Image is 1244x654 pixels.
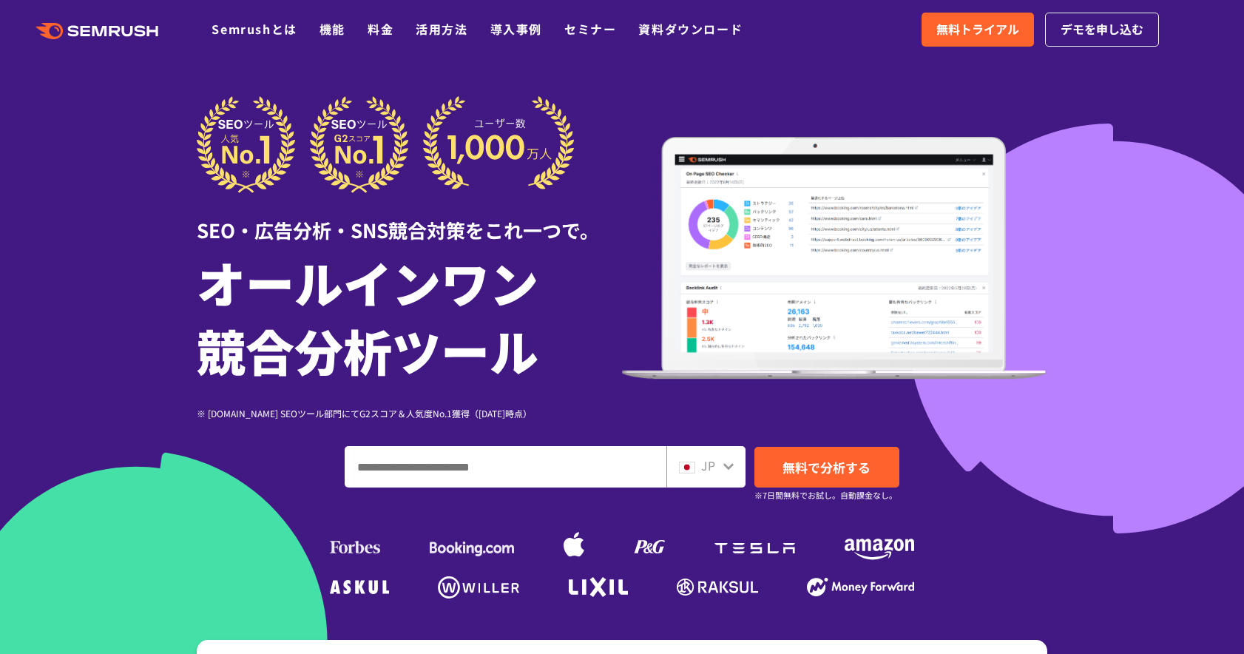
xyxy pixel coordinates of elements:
[320,20,345,38] a: 機能
[197,193,622,244] div: SEO・広告分析・SNS競合対策をこれ一つで。
[197,406,622,420] div: ※ [DOMAIN_NAME] SEOツール部門にてG2スコア＆人気度No.1獲得（[DATE]時点）
[701,456,715,474] span: JP
[754,447,899,488] a: 無料で分析する
[936,20,1019,39] span: 無料トライアル
[416,20,467,38] a: 活用方法
[345,447,666,487] input: ドメイン、キーワードまたはURLを入力してください
[1045,13,1159,47] a: デモを申し込む
[922,13,1034,47] a: 無料トライアル
[212,20,297,38] a: Semrushとは
[490,20,542,38] a: 導入事例
[782,458,871,476] span: 無料で分析する
[564,20,616,38] a: セミナー
[638,20,743,38] a: 資料ダウンロード
[1061,20,1143,39] span: デモを申し込む
[368,20,393,38] a: 料金
[754,488,897,502] small: ※7日間無料でお試し。自動課金なし。
[197,248,622,384] h1: オールインワン 競合分析ツール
